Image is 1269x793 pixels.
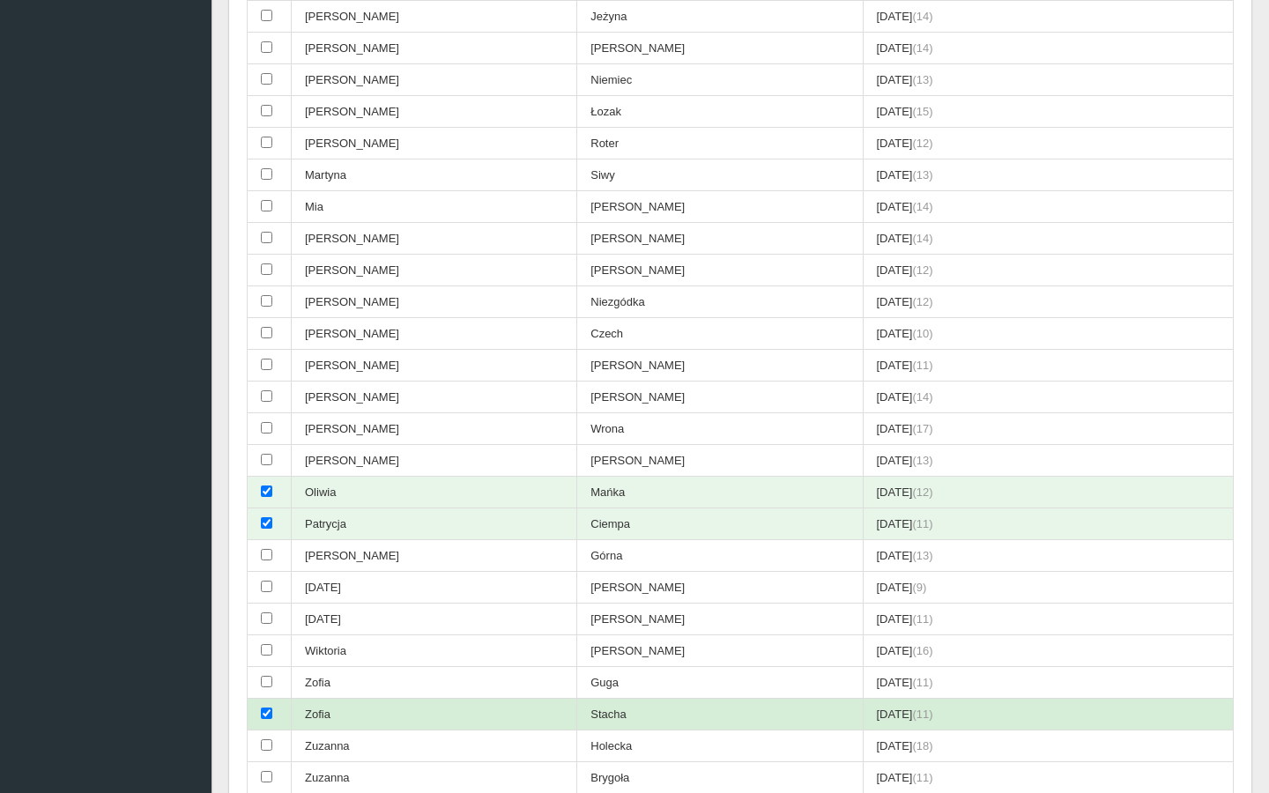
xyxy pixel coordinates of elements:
td: [PERSON_NAME] [577,635,863,667]
td: [DATE] [863,667,1234,699]
td: [DATE] [863,699,1234,730]
span: (11) [912,771,932,784]
td: [PERSON_NAME] [292,128,577,159]
td: [PERSON_NAME] [292,318,577,350]
span: (12) [912,295,932,308]
td: Ciempa [577,508,863,540]
td: [PERSON_NAME] [292,96,577,128]
span: (17) [912,422,932,435]
td: [PERSON_NAME] [577,604,863,635]
td: [DATE] [863,477,1234,508]
td: [PERSON_NAME] [577,33,863,64]
span: (12) [912,485,932,499]
td: [DATE] [863,255,1234,286]
span: (13) [912,549,932,562]
td: Mańka [577,477,863,508]
td: [PERSON_NAME] [577,223,863,255]
td: [PERSON_NAME] [292,1,577,33]
td: Górna [577,540,863,572]
td: Mia [292,191,577,223]
td: [DATE] [863,286,1234,318]
td: Wrona [577,413,863,445]
td: [DATE] [863,508,1234,540]
td: Niezgódka [577,286,863,318]
span: (14) [912,200,932,213]
td: [DATE] [863,64,1234,96]
td: Roter [577,128,863,159]
td: [PERSON_NAME] [292,540,577,572]
td: [PERSON_NAME] [292,286,577,318]
td: [PERSON_NAME] [577,572,863,604]
td: [DATE] [292,572,577,604]
span: (15) [912,105,932,118]
span: (14) [912,390,932,404]
td: [DATE] [863,191,1234,223]
td: [PERSON_NAME] [577,382,863,413]
td: [PERSON_NAME] [292,33,577,64]
td: [DATE] [863,730,1234,762]
span: (9) [912,581,926,594]
td: Jeżyna [577,1,863,33]
td: Wiktoria [292,635,577,667]
td: [PERSON_NAME] [577,350,863,382]
td: Holecka [577,730,863,762]
span: (14) [912,10,932,23]
td: [PERSON_NAME] [292,255,577,286]
td: Czech [577,318,863,350]
td: [PERSON_NAME] [292,223,577,255]
td: Niemiec [577,64,863,96]
td: [DATE] [863,128,1234,159]
td: [DATE] [863,413,1234,445]
td: [DATE] [863,350,1234,382]
td: [PERSON_NAME] [577,445,863,477]
span: (14) [912,232,932,245]
td: [DATE] [863,159,1234,191]
td: [DATE] [863,96,1234,128]
td: [DATE] [863,33,1234,64]
td: Oliwia [292,477,577,508]
td: Zofia [292,667,577,699]
td: [DATE] [863,223,1234,255]
span: (14) [912,41,932,55]
span: (12) [912,263,932,277]
span: (11) [912,612,932,626]
td: [PERSON_NAME] [292,64,577,96]
td: Siwy [577,159,863,191]
td: Zuzanna [292,730,577,762]
td: [PERSON_NAME] [292,350,577,382]
span: (11) [912,359,932,372]
span: (13) [912,454,932,467]
td: [DATE] [863,572,1234,604]
td: [PERSON_NAME] [292,445,577,477]
td: Zofia [292,699,577,730]
span: (12) [912,137,932,150]
td: Łozak [577,96,863,128]
span: (13) [912,73,932,86]
td: [PERSON_NAME] [577,191,863,223]
td: [PERSON_NAME] [292,413,577,445]
span: (11) [912,517,932,530]
td: Patrycja [292,508,577,540]
span: (13) [912,168,932,182]
span: (10) [912,327,932,340]
td: Martyna [292,159,577,191]
td: [DATE] [292,604,577,635]
span: (16) [912,644,932,657]
td: [DATE] [863,540,1234,572]
td: [DATE] [863,604,1234,635]
span: (11) [912,676,932,689]
td: [DATE] [863,635,1234,667]
td: [DATE] [863,1,1234,33]
span: (11) [912,708,932,721]
span: (18) [912,739,932,752]
td: [PERSON_NAME] [577,255,863,286]
td: [DATE] [863,318,1234,350]
td: [DATE] [863,382,1234,413]
td: Guga [577,667,863,699]
td: [PERSON_NAME] [292,382,577,413]
td: [DATE] [863,445,1234,477]
td: Stacha [577,699,863,730]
